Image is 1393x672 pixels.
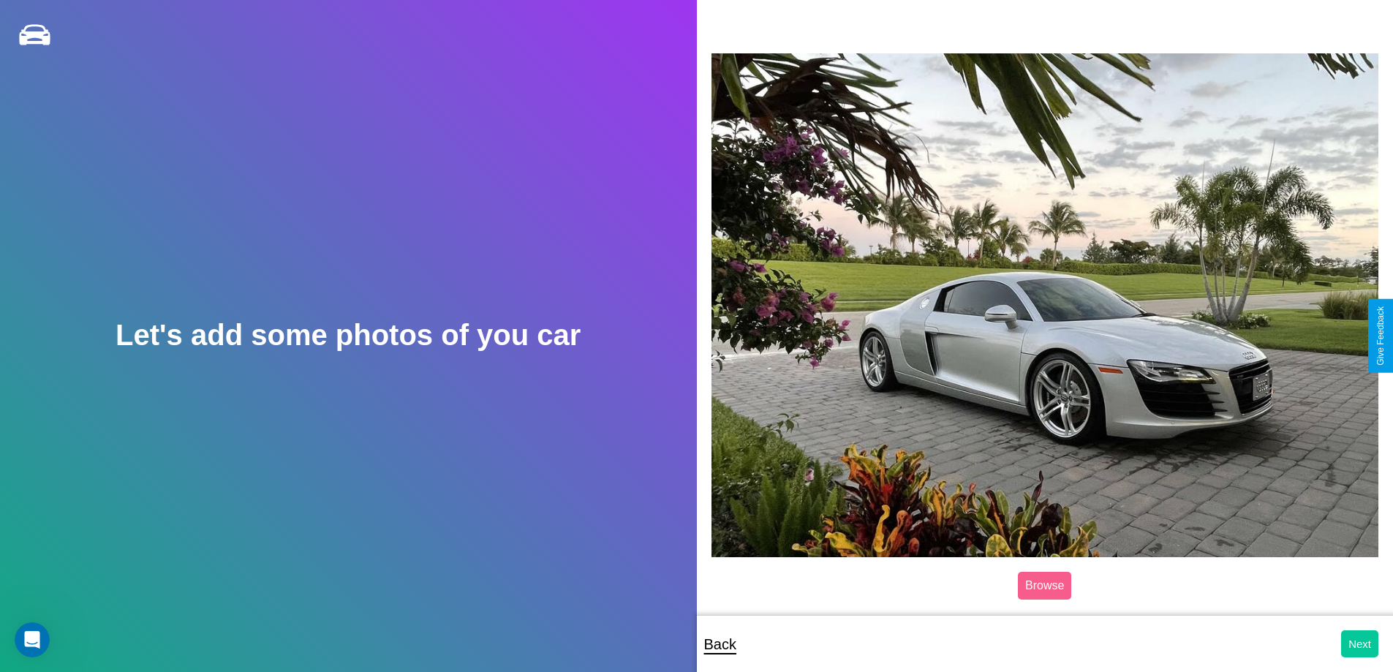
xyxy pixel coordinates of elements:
[1018,572,1071,600] label: Browse
[704,631,736,657] p: Back
[116,319,581,352] h2: Let's add some photos of you car
[711,53,1379,556] img: posted
[1375,306,1386,366] div: Give Feedback
[15,622,50,657] iframe: Intercom live chat
[1341,630,1378,657] button: Next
